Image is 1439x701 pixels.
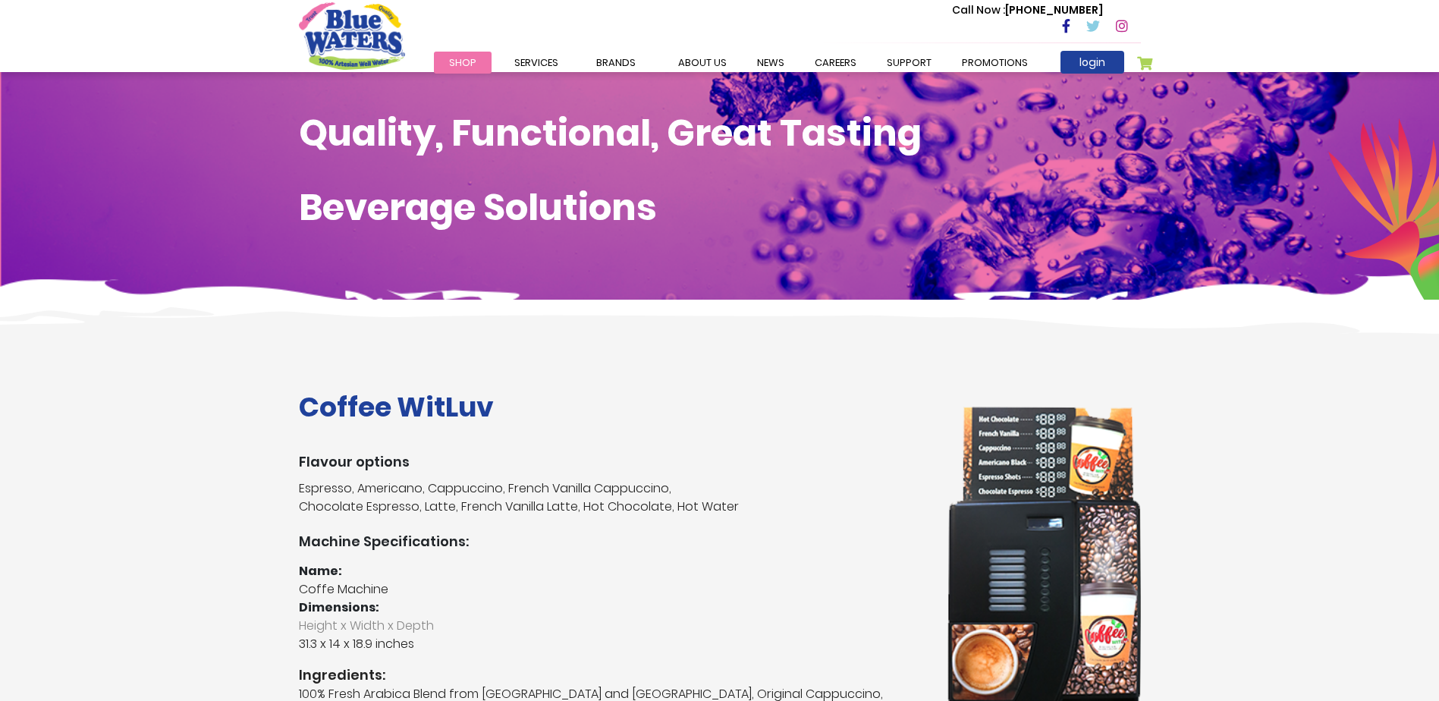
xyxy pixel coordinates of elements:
[299,599,379,616] strong: Dimensions:
[299,112,1141,156] h1: Quality, Functional, Great Tasting
[1060,51,1124,74] a: login
[299,391,925,423] h1: Coffee WitLuv
[299,454,925,470] h3: Flavour options
[872,52,947,74] a: support
[947,52,1043,74] a: Promotions
[742,52,800,74] a: News
[299,617,925,635] span: Height x Width x Depth
[299,617,925,653] p: 31.3 x 14 x 18.9 inches
[952,2,1103,18] p: [PHONE_NUMBER]
[299,665,925,685] strong: Ingredients:
[663,52,742,74] a: about us
[299,562,342,580] strong: Name:
[299,2,405,69] a: store logo
[596,55,636,70] span: Brands
[514,55,558,70] span: Services
[299,580,925,599] p: Coffe Machine
[449,55,476,70] span: Shop
[800,52,872,74] a: careers
[952,2,1005,17] span: Call Now :
[299,533,925,550] h3: Machine Specifications:
[299,186,1141,230] h1: Beverage Solutions
[299,479,925,516] p: Espresso, Americano, Cappuccino, French Vanilla Cappuccino, Chocolate Espresso, Latte, French Van...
